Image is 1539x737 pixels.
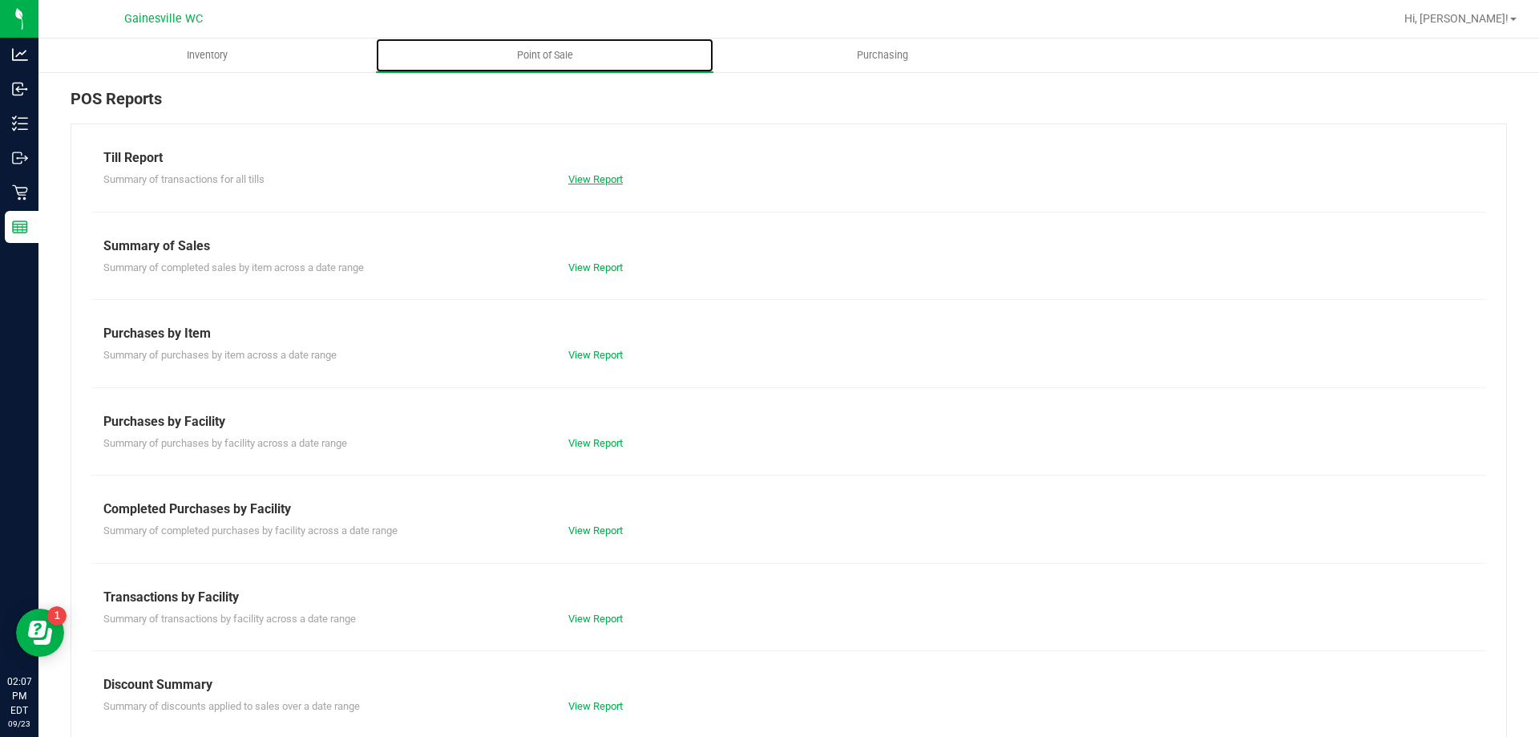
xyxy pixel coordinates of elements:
[103,324,1474,343] div: Purchases by Item
[835,48,930,63] span: Purchasing
[165,48,249,63] span: Inventory
[103,261,364,273] span: Summary of completed sales by item across a date range
[103,700,360,712] span: Summary of discounts applied to sales over a date range
[103,524,398,537] span: Summary of completed purchases by facility across a date range
[38,38,376,72] a: Inventory
[12,150,28,166] inline-svg: Outbound
[103,500,1474,519] div: Completed Purchases by Facility
[103,437,347,449] span: Summary of purchases by facility across a date range
[713,38,1051,72] a: Purchasing
[12,47,28,63] inline-svg: Analytics
[124,12,203,26] span: Gainesville WC
[103,173,265,185] span: Summary of transactions for all tills
[103,237,1474,256] div: Summary of Sales
[7,674,31,718] p: 02:07 PM EDT
[1404,12,1509,25] span: Hi, [PERSON_NAME]!
[568,700,623,712] a: View Report
[103,588,1474,607] div: Transactions by Facility
[103,349,337,361] span: Summary of purchases by item across a date range
[103,613,356,625] span: Summary of transactions by facility across a date range
[568,261,623,273] a: View Report
[12,81,28,97] inline-svg: Inbound
[103,148,1474,168] div: Till Report
[568,613,623,625] a: View Report
[12,184,28,200] inline-svg: Retail
[103,675,1474,694] div: Discount Summary
[103,412,1474,431] div: Purchases by Facility
[495,48,595,63] span: Point of Sale
[376,38,713,72] a: Point of Sale
[568,173,623,185] a: View Report
[568,524,623,537] a: View Report
[71,87,1507,124] div: POS Reports
[7,718,31,730] p: 09/23
[568,349,623,361] a: View Report
[12,115,28,132] inline-svg: Inventory
[47,606,67,626] iframe: Resource center unread badge
[12,219,28,235] inline-svg: Reports
[16,609,64,657] iframe: Resource center
[568,437,623,449] a: View Report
